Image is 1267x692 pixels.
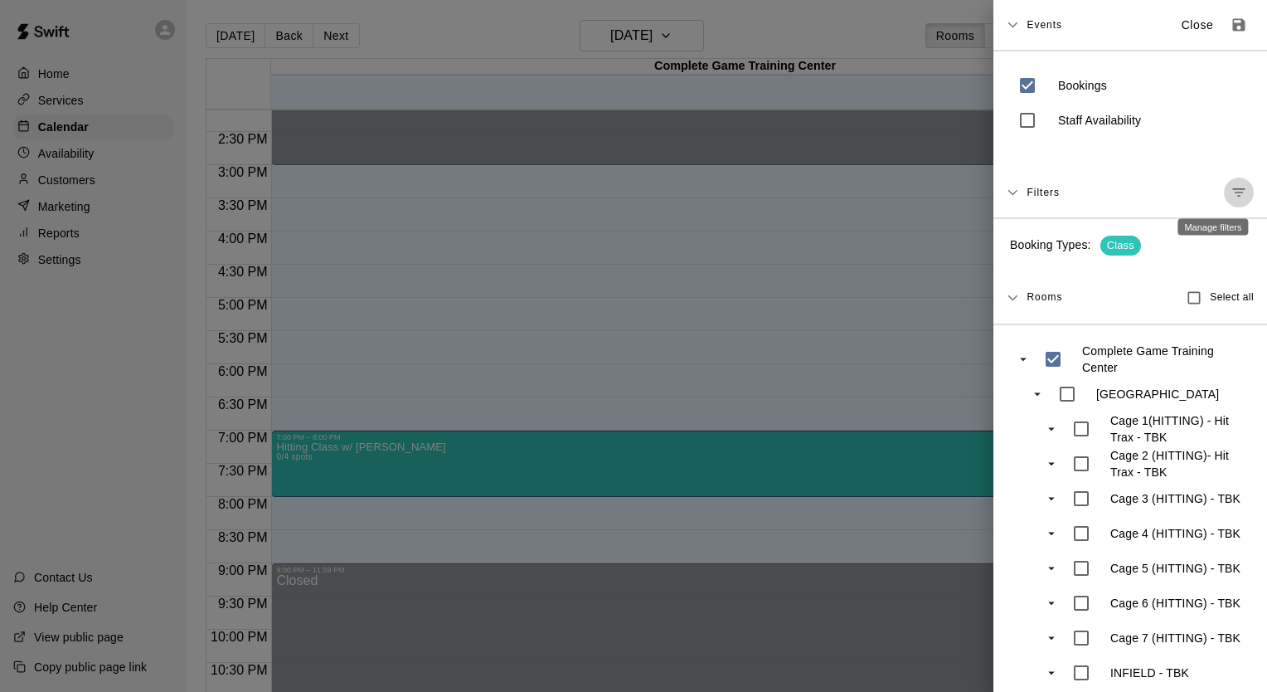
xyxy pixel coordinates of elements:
div: RoomsSelect all [993,272,1267,324]
p: Staff Availability [1058,112,1141,129]
p: Cage 4 (HITTING) - TBK [1110,525,1240,542]
p: Complete Game Training Center [1082,343,1244,376]
span: Events [1027,10,1062,40]
button: Manage filters [1224,178,1254,207]
p: Booking Types: [1010,236,1250,256]
p: Bookings [1058,77,1107,94]
span: Class [1100,238,1141,254]
p: [GEOGRAPHIC_DATA] [1096,386,1219,402]
button: Save as default view [1224,10,1254,40]
span: Select all [1210,290,1254,306]
p: Cage 5 (HITTING) - TBK [1110,560,1240,577]
p: Cage 1(HITTING) - Hit Trax - TBK [1110,412,1244,446]
p: Cage 3 (HITTING) - TBK [1110,490,1240,507]
p: Close [1182,17,1214,34]
div: Manage filters [1177,219,1248,236]
span: Rooms [1027,290,1062,303]
div: FiltersManage filters [993,168,1267,218]
p: Cage 2 (HITTING)- Hit Trax - TBK [1110,447,1244,480]
span: Filters [1027,178,1060,207]
p: Cage 7 (HITTING) - TBK [1110,630,1240,646]
p: Cage 6 (HITTING) - TBK [1110,595,1240,612]
button: Close sidebar [1171,12,1224,39]
p: INFIELD - TBK [1110,665,1189,681]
